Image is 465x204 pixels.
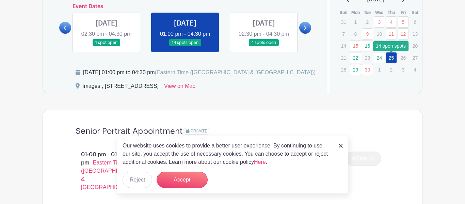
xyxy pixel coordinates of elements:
a: 30 [362,64,373,75]
a: 29 [350,64,361,75]
a: 5 [398,16,409,28]
p: 21 [338,52,349,63]
p: 23 [362,52,373,63]
a: Here [254,159,266,165]
p: 26 [398,52,409,63]
a: 16 [362,40,373,51]
th: Mon [350,9,362,16]
a: 12 [398,28,409,40]
th: Sat [409,9,421,16]
p: 28 [338,64,349,75]
p: 8 [350,29,361,39]
th: Sun [338,9,350,16]
th: Wed [373,9,385,16]
p: 1 [350,17,361,27]
a: 25 [386,52,397,63]
p: 13 [410,29,421,39]
p: 14 [338,41,349,51]
a: 22 [350,52,361,63]
th: Fri [397,9,409,16]
p: 4 [410,64,421,75]
a: 4 [386,16,397,28]
div: 14 open spots [373,41,408,51]
a: View on Map [164,82,195,93]
div: [DATE] 01:00 pm to 04:30 pm [83,68,316,77]
a: 11 [386,28,397,40]
h6: Event Dates [71,3,299,10]
button: Reject [123,172,152,188]
h4: Senior Portrait Appointment [76,126,183,136]
a: 3 [374,16,385,28]
p: 27 [410,52,421,63]
span: (Eastern Time ([GEOGRAPHIC_DATA] & [GEOGRAPHIC_DATA])) [155,69,316,75]
p: 01:00 pm - 01:10 pm [65,148,149,194]
th: Tue [362,9,373,16]
img: close_button-5f87c8562297e5c2d7936805f587ecaba9071eb48480494691a3f1689db116b3.svg [339,144,343,148]
span: PRIVATE [191,129,208,134]
span: - Eastern Time ([GEOGRAPHIC_DATA] & [GEOGRAPHIC_DATA]) [81,160,140,190]
p: 31 [338,17,349,27]
div: Images , [STREET_ADDRESS] [82,82,159,93]
p: Our website uses cookies to provide a better user experience. By continuing to use our site, you ... [123,142,332,166]
a: 15 [350,40,361,51]
p: 10 [374,29,385,39]
p: 2 [362,17,373,27]
p: 2 [386,64,397,75]
a: 24 [374,52,385,63]
th: Thu [385,9,397,16]
p: 3 [398,64,409,75]
p: 6 [410,17,421,27]
p: 20 [410,41,421,51]
a: 9 [362,28,373,40]
p: 1 [374,64,385,75]
button: Accept [157,172,208,188]
p: 7 [338,29,349,39]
